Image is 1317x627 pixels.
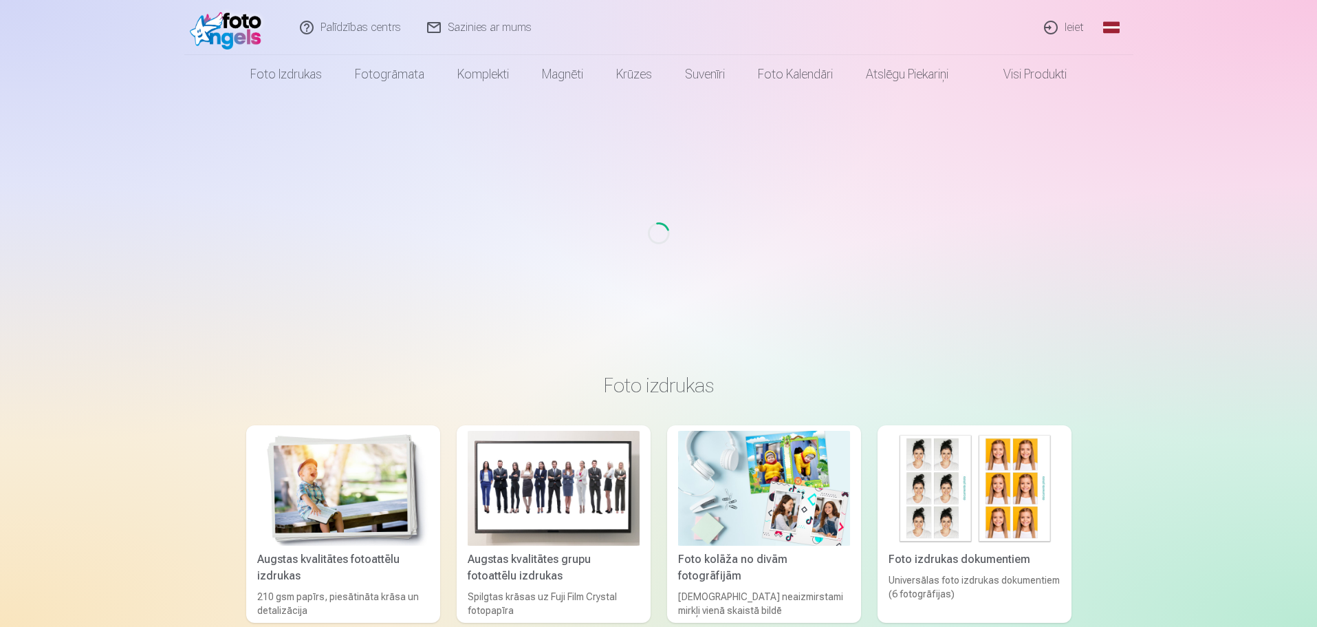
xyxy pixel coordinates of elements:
[234,55,338,94] a: Foto izdrukas
[741,55,849,94] a: Foto kalendāri
[878,425,1071,623] a: Foto izdrukas dokumentiemFoto izdrukas dokumentiemUniversālas foto izdrukas dokumentiem (6 fotogr...
[257,373,1060,398] h3: Foto izdrukas
[965,55,1083,94] a: Visi produkti
[525,55,600,94] a: Magnēti
[600,55,668,94] a: Krūzes
[883,551,1066,568] div: Foto izdrukas dokumentiem
[338,55,441,94] a: Fotogrāmata
[252,551,435,584] div: Augstas kvalitātes fotoattēlu izdrukas
[441,55,525,94] a: Komplekti
[667,425,861,623] a: Foto kolāža no divām fotogrāfijāmFoto kolāža no divām fotogrāfijām[DEMOGRAPHIC_DATA] neaizmirstam...
[257,431,429,546] img: Augstas kvalitātes fotoattēlu izdrukas
[462,590,645,617] div: Spilgtas krāsas uz Fuji Film Crystal fotopapīra
[668,55,741,94] a: Suvenīri
[849,55,965,94] a: Atslēgu piekariņi
[462,551,645,584] div: Augstas kvalitātes grupu fotoattēlu izdrukas
[246,425,440,623] a: Augstas kvalitātes fotoattēlu izdrukasAugstas kvalitātes fotoattēlu izdrukas210 gsm papīrs, piesā...
[468,431,640,546] img: Augstas kvalitātes grupu fotoattēlu izdrukas
[673,590,856,617] div: [DEMOGRAPHIC_DATA] neaizmirstami mirkļi vienā skaistā bildē
[883,573,1066,617] div: Universālas foto izdrukas dokumentiem (6 fotogrāfijas)
[673,551,856,584] div: Foto kolāža no divām fotogrāfijām
[252,590,435,617] div: 210 gsm papīrs, piesātināta krāsa un detalizācija
[678,431,850,546] img: Foto kolāža no divām fotogrāfijām
[457,425,651,623] a: Augstas kvalitātes grupu fotoattēlu izdrukasAugstas kvalitātes grupu fotoattēlu izdrukasSpilgtas ...
[889,431,1060,546] img: Foto izdrukas dokumentiem
[190,6,269,50] img: /fa1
